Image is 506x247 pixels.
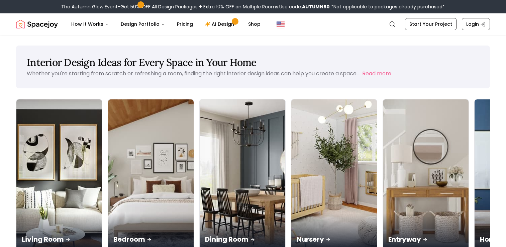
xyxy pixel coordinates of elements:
[16,17,58,31] a: Spacejoy
[16,13,490,35] nav: Global
[462,18,490,30] a: Login
[330,3,445,10] span: *Not applicable to packages already purchased*
[66,17,266,31] nav: Main
[115,17,170,31] button: Design Portfolio
[302,3,330,10] b: AUTUMN50
[172,17,198,31] a: Pricing
[16,17,58,31] img: Spacejoy Logo
[200,17,241,31] a: AI Design
[22,235,97,244] p: Living Room
[27,56,479,68] h1: Interior Design Ideas for Every Space in Your Home
[205,235,280,244] p: Dining Room
[66,17,114,31] button: How It Works
[113,235,188,244] p: Bedroom
[27,70,360,77] p: Whether you're starting from scratch or refreshing a room, finding the right interior design idea...
[405,18,457,30] a: Start Your Project
[277,20,285,28] img: United States
[388,235,463,244] p: Entryway
[243,17,266,31] a: Shop
[297,235,372,244] p: Nursery
[279,3,330,10] span: Use code:
[61,3,445,10] div: The Autumn Glow Event-Get 50% OFF All Design Packages + Extra 10% OFF on Multiple Rooms.
[362,70,391,78] button: Read more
